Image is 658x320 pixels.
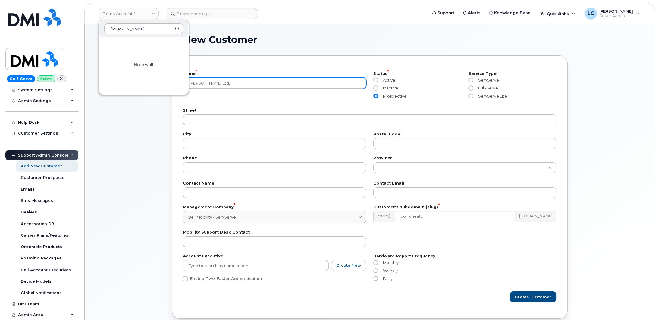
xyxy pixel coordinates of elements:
span: Self-Serve Lite [476,94,507,98]
input: Full-Serve [468,86,473,91]
span: Daily [381,276,393,281]
input: Enable Two-Factor Authentication [176,276,179,279]
span: Weekly [381,268,398,273]
label: Postal Code [373,132,556,136]
label: Contact Email [373,182,556,185]
label: Contact Name [183,182,366,185]
input: Active [373,78,378,82]
span: New Customer [183,35,257,44]
span: Inactive [381,85,398,90]
button: Create New [331,260,366,271]
label: Status [373,72,461,76]
label: Name [183,72,366,76]
span: Create New [336,263,361,268]
label: Hardware Report Frequency [373,254,556,258]
button: Create Customer [510,291,556,302]
span: Monthly [381,260,399,265]
label: City [183,132,366,136]
label: Mobility Support Desk Contact [183,231,366,235]
a: Bell Mobility - Self-Serve [183,211,366,223]
span: Active [381,78,395,82]
input: Search [104,23,183,34]
span: Bell Mobility - Self-Serve [188,214,236,220]
div: https:// [373,211,394,222]
span: Full-Serve [476,85,498,90]
input: Daily [373,276,378,281]
label: Street [183,109,556,113]
label: Customer's subdomain (slug) [373,205,556,209]
input: Prospective [373,94,378,98]
input: Inactive [373,86,378,91]
label: Province [373,156,556,160]
span: Prospective [381,94,407,98]
input: Type to search by name or email [183,260,329,271]
label: Management Company [183,205,366,209]
span: Create Customer [515,294,551,300]
input: Self-Serve Lite [468,94,473,98]
input: Self-Serve [468,78,473,82]
label: Service Type [468,72,556,76]
input: Monthly [373,260,378,265]
label: Phone [183,156,366,160]
span: Enable Two-Factor Authentication [190,276,262,281]
span: Self-Serve [476,78,499,82]
label: Account Executive [183,254,329,258]
div: No result [99,38,189,92]
div: [DOMAIN_NAME] [515,211,556,222]
input: Weekly [373,268,378,273]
